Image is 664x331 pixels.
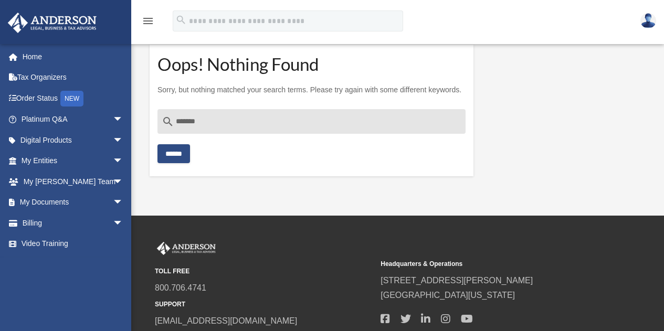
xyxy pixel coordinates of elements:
small: Headquarters & Operations [381,259,599,270]
a: Video Training [7,233,139,254]
p: Sorry, but nothing matched your search terms. Please try again with some different keywords. [157,83,466,97]
a: 800.706.4741 [155,283,206,292]
span: arrow_drop_down [113,130,134,151]
a: [GEOGRAPHIC_DATA][US_STATE] [381,291,515,300]
i: search [175,14,187,26]
i: menu [142,15,154,27]
a: menu [142,18,154,27]
img: Anderson Advisors Platinum Portal [5,13,100,33]
a: My Documentsarrow_drop_down [7,192,139,213]
div: NEW [60,91,83,106]
a: Order StatusNEW [7,88,139,109]
a: Platinum Q&Aarrow_drop_down [7,109,139,130]
span: arrow_drop_down [113,192,134,213]
span: arrow_drop_down [113,109,134,131]
a: Billingarrow_drop_down [7,212,139,233]
a: My [PERSON_NAME] Teamarrow_drop_down [7,171,139,192]
i: search [162,115,174,128]
h1: Oops! Nothing Found [157,58,466,71]
small: TOLL FREE [155,266,373,277]
a: Digital Productsarrow_drop_down [7,130,139,151]
a: My Entitiesarrow_drop_down [7,151,139,172]
small: SUPPORT [155,299,373,310]
span: arrow_drop_down [113,151,134,172]
a: [EMAIL_ADDRESS][DOMAIN_NAME] [155,316,297,325]
a: [STREET_ADDRESS][PERSON_NAME] [381,276,533,285]
img: Anderson Advisors Platinum Portal [155,242,218,255]
img: User Pic [640,13,656,28]
span: arrow_drop_down [113,212,134,234]
a: Tax Organizers [7,67,139,88]
span: arrow_drop_down [113,171,134,193]
a: Home [7,46,134,67]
